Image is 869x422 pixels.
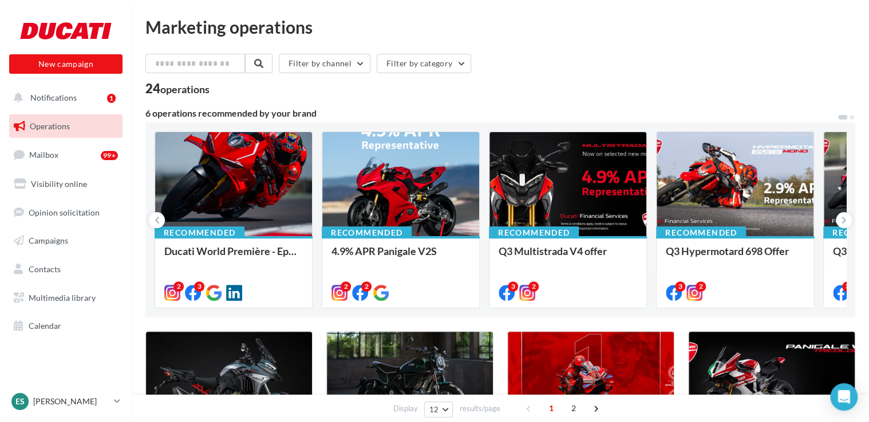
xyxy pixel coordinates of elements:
div: operations [160,84,210,94]
span: ES [15,396,25,407]
span: Campaigns [29,236,68,245]
div: 1 [107,94,116,103]
div: Open Intercom Messenger [830,383,858,411]
a: Visibility online [7,172,125,196]
a: Calendar [7,314,125,338]
button: Filter by channel [279,54,370,73]
div: 3 [508,281,518,292]
div: 6 operations recommended by your brand [145,109,837,118]
button: Filter by category [377,54,471,73]
div: 4.9% APR Panigale V2S [331,245,470,268]
div: Q3 Hypermotard 698 Offer [666,245,804,268]
div: 2 [361,281,372,292]
div: Ducati World Première - Episode 2 [164,245,303,268]
div: Recommended [155,226,244,239]
div: Recommended [489,226,579,239]
span: Opinion solicitation [29,207,100,217]
span: Operations [30,121,70,131]
a: Campaigns [7,229,125,253]
p: [PERSON_NAME] [33,396,109,407]
span: Contacts [29,264,61,274]
div: 3 [675,281,685,292]
span: 12 [429,405,439,414]
div: 2 [341,281,351,292]
div: 3 [842,281,852,292]
div: 2 [173,281,184,292]
div: 3 [194,281,204,292]
a: ES [PERSON_NAME] [9,391,123,412]
span: 2 [564,399,583,417]
div: Marketing operations [145,18,855,35]
button: 12 [424,401,453,417]
button: New campaign [9,54,123,74]
a: Multimedia library [7,286,125,310]
a: Contacts [7,257,125,281]
a: Opinion solicitation [7,201,125,225]
span: Notifications [30,93,77,102]
span: 1 [542,399,560,417]
div: 99+ [101,151,118,160]
span: Calendar [29,321,61,331]
div: 24 [145,82,210,95]
span: results/page [459,403,500,414]
span: Visibility online [31,179,87,189]
div: 2 [528,281,539,292]
div: Recommended [656,226,746,239]
span: Multimedia library [29,293,96,302]
div: Recommended [322,226,412,239]
div: 2 [696,281,706,292]
span: Display [393,403,418,414]
button: Notifications 1 [7,86,120,110]
span: Mailbox [29,150,58,160]
a: Operations [7,114,125,138]
a: Mailbox99+ [7,142,125,167]
div: Q3 Multistrada V4 offer [499,245,637,268]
